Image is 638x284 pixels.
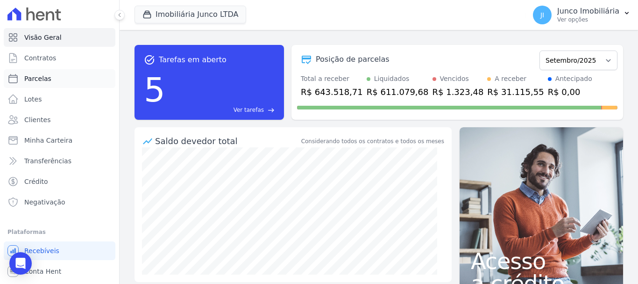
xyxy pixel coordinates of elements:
p: Ver opções [557,16,619,23]
div: Antecipado [555,74,592,84]
span: Lotes [24,95,42,104]
div: Total a receber [301,74,363,84]
div: Considerando todos os contratos e todos os meses [301,137,444,146]
div: R$ 611.079,68 [367,86,429,98]
div: Open Intercom Messenger [9,252,32,275]
div: A receber [495,74,526,84]
div: R$ 0,00 [548,86,592,98]
div: R$ 31.115,55 [487,86,544,98]
span: Clientes [24,115,50,124]
div: Plataformas [7,226,112,238]
button: JI Junco Imobiliária Ver opções [525,2,638,28]
span: Visão Geral [24,33,62,42]
div: Saldo devedor total [155,135,299,147]
span: Transferências [24,156,71,166]
span: Conta Hent [24,267,61,276]
div: R$ 643.518,71 [301,86,363,98]
a: Contratos [4,49,115,67]
a: Visão Geral [4,28,115,47]
a: Transferências [4,152,115,170]
span: Acesso [471,250,612,272]
a: Minha Carteira [4,131,115,150]
span: Ver tarefas [234,106,264,114]
span: Negativação [24,197,65,207]
p: Junco Imobiliária [557,7,619,16]
a: Conta Hent [4,262,115,281]
div: 5 [144,66,165,114]
a: Lotes [4,90,115,109]
span: Crédito [24,177,48,186]
span: Contratos [24,53,56,63]
span: Minha Carteira [24,136,72,145]
span: Recebíveis [24,246,59,255]
div: Posição de parcelas [316,54,390,65]
span: JI [540,12,544,18]
span: Parcelas [24,74,51,83]
div: Vencidos [440,74,469,84]
div: Liquidados [374,74,410,84]
span: task_alt [144,54,155,66]
a: Recebíveis [4,241,115,260]
a: Negativação [4,193,115,211]
a: Crédito [4,172,115,191]
span: east [268,107,275,114]
button: Imobiliária Junco LTDA [135,6,246,23]
a: Parcelas [4,69,115,88]
span: Tarefas em aberto [159,54,227,66]
a: Clientes [4,110,115,129]
div: R$ 1.323,48 [432,86,484,98]
a: Ver tarefas east [169,106,275,114]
